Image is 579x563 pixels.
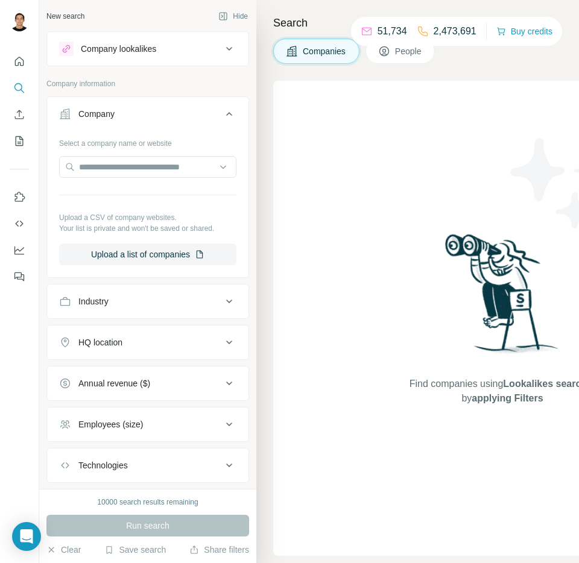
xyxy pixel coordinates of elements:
[303,45,347,57] span: Companies
[59,244,236,265] button: Upload a list of companies
[97,497,198,508] div: 10000 search results remaining
[47,328,248,357] button: HQ location
[78,418,143,430] div: Employees (size)
[189,544,249,556] button: Share filters
[273,14,565,31] h4: Search
[434,24,476,39] p: 2,473,691
[59,223,236,234] p: Your list is private and won't be saved or shared.
[440,231,565,365] img: Surfe Illustration - Woman searching with binoculars
[210,7,256,25] button: Hide
[378,24,407,39] p: 51,734
[47,451,248,480] button: Technologies
[104,544,166,556] button: Save search
[47,99,248,133] button: Company
[47,287,248,316] button: Industry
[78,377,150,389] div: Annual revenue ($)
[81,43,156,55] div: Company lookalikes
[47,369,248,398] button: Annual revenue ($)
[10,104,29,125] button: Enrich CSV
[12,522,41,551] div: Open Intercom Messenger
[10,77,29,99] button: Search
[59,212,236,223] p: Upload a CSV of company websites.
[46,544,81,556] button: Clear
[47,34,248,63] button: Company lookalikes
[46,78,249,89] p: Company information
[10,130,29,152] button: My lists
[59,133,236,149] div: Select a company name or website
[78,295,109,307] div: Industry
[10,12,29,31] img: Avatar
[496,23,552,40] button: Buy credits
[10,239,29,261] button: Dashboard
[46,11,84,22] div: New search
[78,336,122,348] div: HQ location
[472,393,543,403] span: applying Filters
[78,459,128,471] div: Technologies
[10,266,29,288] button: Feedback
[395,45,423,57] span: People
[10,213,29,234] button: Use Surfe API
[47,410,248,439] button: Employees (size)
[10,186,29,208] button: Use Surfe on LinkedIn
[78,108,115,120] div: Company
[10,51,29,72] button: Quick start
